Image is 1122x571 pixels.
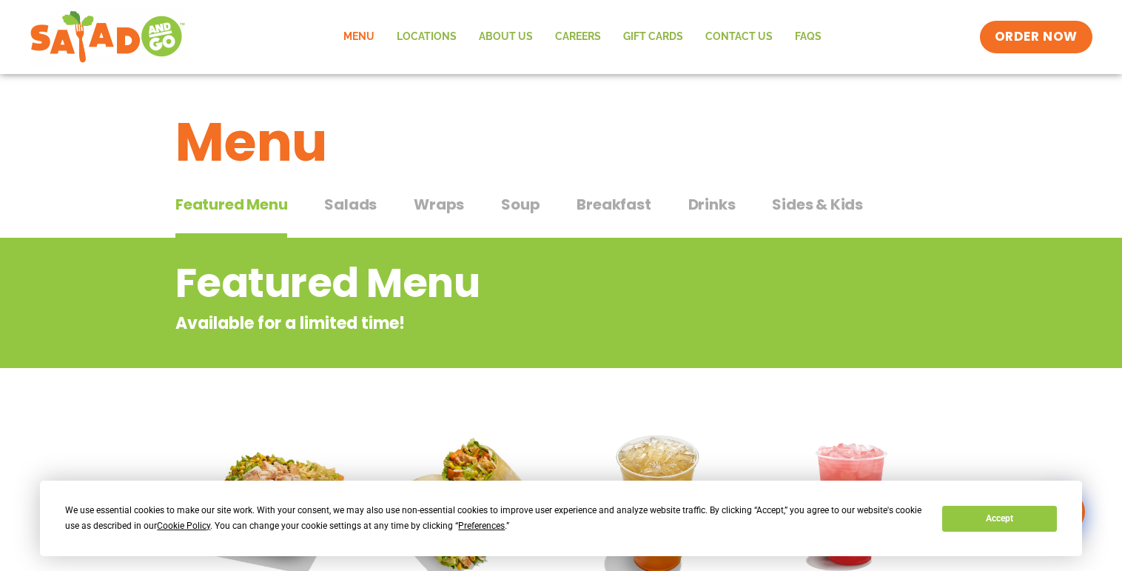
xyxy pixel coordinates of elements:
a: About Us [468,20,544,54]
a: GIFT CARDS [612,20,694,54]
span: Soup [501,193,540,216]
span: Preferences [458,521,505,531]
a: Careers [544,20,612,54]
span: Sides & Kids [772,193,863,216]
img: new-SAG-logo-768×292 [30,7,186,67]
span: Breakfast [577,193,651,216]
span: ORDER NOW [995,28,1078,46]
span: Drinks [688,193,736,216]
div: Cookie Consent Prompt [40,481,1082,556]
div: Tabbed content [175,188,947,238]
span: Salads [324,193,377,216]
a: FAQs [784,20,833,54]
a: ORDER NOW [980,21,1092,53]
span: Cookie Policy [157,521,210,531]
div: We use essential cookies to make our site work. With your consent, we may also use non-essential ... [65,503,924,534]
a: Menu [332,20,386,54]
nav: Menu [332,20,833,54]
h2: Featured Menu [175,253,827,313]
span: Wraps [414,193,464,216]
h1: Menu [175,102,947,182]
a: Locations [386,20,468,54]
button: Accept [942,506,1056,532]
p: Available for a limited time! [175,311,827,335]
a: Contact Us [694,20,784,54]
span: Featured Menu [175,193,287,216]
